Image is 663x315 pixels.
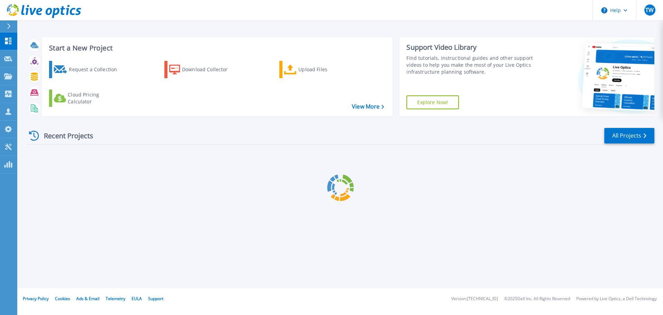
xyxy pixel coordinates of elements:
li: Version: [TECHNICAL_ID] [451,297,498,301]
a: Privacy Policy [23,296,49,302]
li: © 2025 Dell Inc. All Rights Reserved [504,297,570,301]
a: Explore Now! [406,95,459,109]
a: Download Collector [164,61,241,78]
div: Find tutorials, instructional guides and other support videos to help you make the most of your L... [406,55,536,75]
a: View More [352,103,384,110]
a: Ads & Email [76,296,99,302]
a: All Projects [604,128,654,143]
a: EULA [132,296,142,302]
div: Support Video Library [406,43,536,52]
span: TW [645,7,654,13]
div: Request a Collection [69,63,124,76]
h3: Start a New Project [49,44,384,52]
div: Download Collector [182,63,237,76]
a: Request a Collection [49,61,126,78]
a: Cloud Pricing Calculator [49,90,126,107]
a: Telemetry [106,296,125,302]
a: Support [148,296,163,302]
a: Upload Files [279,61,356,78]
li: Powered by Live Optics, a Dell Technology [576,297,657,301]
div: Recent Projects [27,127,103,144]
a: Cookies [55,296,70,302]
div: Cloud Pricing Calculator [68,91,123,105]
div: Upload Files [298,63,354,76]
